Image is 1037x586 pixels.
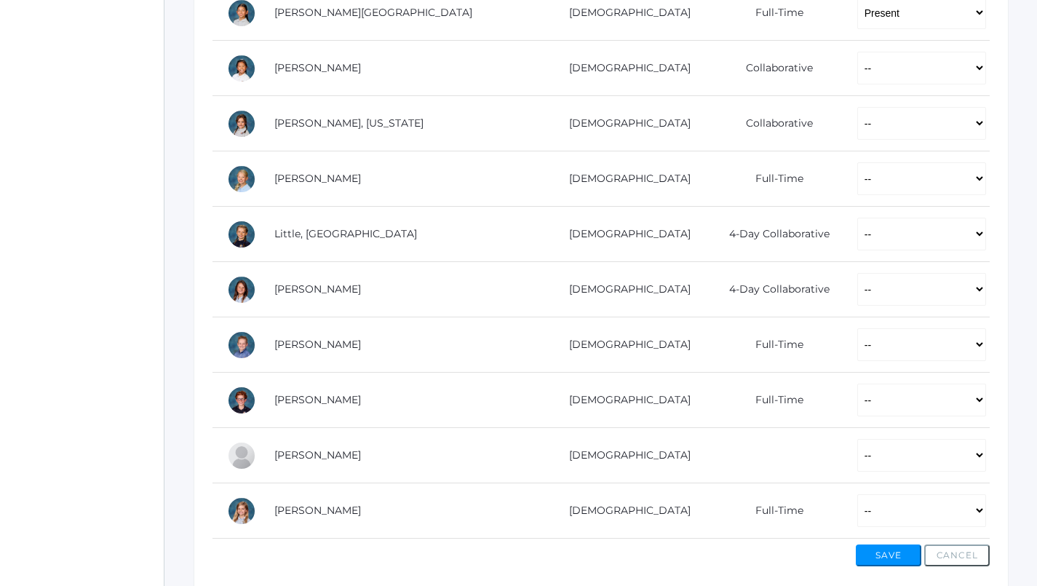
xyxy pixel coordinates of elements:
td: [DEMOGRAPHIC_DATA] [544,483,706,539]
a: [PERSON_NAME] [274,338,361,351]
a: [PERSON_NAME] [274,504,361,517]
button: Cancel [924,545,990,566]
td: Full-Time [705,483,842,539]
td: [DEMOGRAPHIC_DATA] [544,207,706,262]
td: Full-Time [705,151,842,207]
a: Little, [GEOGRAPHIC_DATA] [274,227,417,240]
td: [DEMOGRAPHIC_DATA] [544,373,706,428]
a: [PERSON_NAME] [274,282,361,296]
td: [DEMOGRAPHIC_DATA] [544,151,706,207]
div: Chloe Lewis [227,165,256,194]
td: Full-Time [705,373,842,428]
div: Theodore Trumpower [227,386,256,415]
a: [PERSON_NAME] [274,393,361,406]
a: [PERSON_NAME] [274,448,361,462]
td: [DEMOGRAPHIC_DATA] [544,262,706,317]
a: [PERSON_NAME] [274,61,361,74]
td: 4-Day Collaborative [705,262,842,317]
div: Lila Lau [227,54,256,83]
td: [DEMOGRAPHIC_DATA] [544,317,706,373]
a: [PERSON_NAME], [US_STATE] [274,116,424,130]
a: [PERSON_NAME][GEOGRAPHIC_DATA] [274,6,472,19]
td: Collaborative [705,96,842,151]
div: Georgia Lee [227,109,256,138]
div: Dylan Sandeman [227,330,256,360]
div: Bailey Zacharia [227,496,256,526]
div: Eleanor Velasquez [227,441,256,470]
td: Collaborative [705,41,842,96]
td: [DEMOGRAPHIC_DATA] [544,96,706,151]
div: Maggie Oram [227,275,256,304]
a: [PERSON_NAME] [274,172,361,185]
td: 4-Day Collaborative [705,207,842,262]
td: [DEMOGRAPHIC_DATA] [544,428,706,483]
div: Savannah Little [227,220,256,249]
button: Save [856,545,921,566]
td: Full-Time [705,317,842,373]
td: [DEMOGRAPHIC_DATA] [544,41,706,96]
